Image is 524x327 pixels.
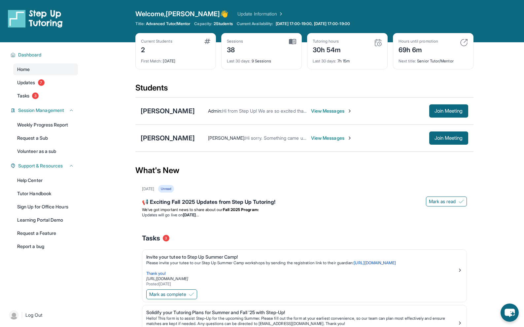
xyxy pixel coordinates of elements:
[18,52,42,58] span: Dashboard
[146,21,190,26] span: Advanced Tutor/Mentor
[204,39,210,44] img: card
[141,58,162,63] span: First Match :
[227,58,251,63] span: Last 30 days :
[227,44,243,54] div: 38
[227,54,296,64] div: 9 Sessions
[311,108,352,114] span: View Messages
[18,163,63,169] span: Support & Resources
[141,133,195,143] div: [PERSON_NAME]
[13,63,78,75] a: Home
[18,107,64,114] span: Session Management
[21,311,23,319] span: |
[13,77,78,89] a: Updates7
[135,83,473,97] div: Students
[399,54,468,64] div: Senior Tutor/Mentor
[208,108,222,114] span: Admin :
[274,21,351,26] a: [DATE] 17:00-19:00, [DATE] 17:00-19:00
[7,308,78,322] a: |Log Out
[313,39,341,44] div: Tutoring hours
[146,260,457,266] p: Please invite your tutee to our Step Up Summer Camp workshops by sending the registration link to...
[146,316,457,326] p: Hello! This form is to assist Step-Up for the upcoming Summer. Please fill out the form at your e...
[313,44,341,54] div: 30h 54m
[13,201,78,213] a: Sign Up for Office Hours
[429,131,468,145] button: Join Meeting
[141,39,172,44] div: Current Students
[142,212,467,218] li: Updates will go live on
[435,136,463,140] span: Join Meeting
[399,44,438,54] div: 69h 6m
[347,135,352,141] img: Chevron-Right
[429,104,468,118] button: Join Meeting
[142,198,467,207] div: 📢 Exciting Fall 2025 Updates from Step Up Tutoring!
[429,198,456,205] span: Mark as read
[13,188,78,200] a: Tutor Handbook
[146,276,188,281] a: [URL][DOMAIN_NAME]
[276,21,350,26] span: [DATE] 17:00-19:00, [DATE] 17:00-19:00
[13,119,78,131] a: Weekly Progress Report
[435,109,463,113] span: Join Meeting
[399,58,416,63] span: Next title :
[183,212,198,217] strong: [DATE]
[16,52,74,58] button: Dashboard
[13,145,78,157] a: Volunteer as a sub
[208,135,245,141] span: [PERSON_NAME] :
[142,207,223,212] span: We’ve got important news to share about our
[142,234,160,243] span: Tasks
[313,58,336,63] span: Last 30 days :
[501,304,519,322] button: chat-button
[16,163,74,169] button: Support & Resources
[141,54,210,64] div: [DATE]
[158,185,174,193] div: Unread
[16,107,74,114] button: Session Management
[135,9,228,18] span: Welcome, [PERSON_NAME] 👋
[146,289,197,299] button: Mark as complete
[17,92,29,99] span: Tasks
[146,254,457,260] div: Invite your tutee to Step Up Summer Camp!
[426,197,467,206] button: Mark as read
[141,106,195,116] div: [PERSON_NAME]
[17,79,35,86] span: Updates
[142,186,154,192] div: [DATE]
[227,39,243,44] div: Sessions
[135,21,145,26] span: Title:
[17,66,30,73] span: Home
[194,21,212,26] span: Capacity:
[459,199,464,204] img: Mark as read
[146,281,457,287] div: Posted [DATE]
[38,79,45,86] span: 7
[8,9,63,28] img: logo
[460,39,468,47] img: card
[146,271,166,276] span: Thank you!
[149,291,186,298] span: Mark as complete
[374,39,382,47] img: card
[311,135,352,141] span: View Messages
[13,90,78,102] a: Tasks3
[9,310,18,320] img: user-img
[32,92,39,99] span: 3
[135,156,473,185] div: What's New
[13,214,78,226] a: Learning Portal Demo
[277,11,284,17] img: Chevron Right
[313,54,382,64] div: 7h 15m
[237,21,273,26] span: Current Availability:
[399,39,438,44] div: Hours until promotion
[25,312,43,318] span: Log Out
[354,260,396,265] a: [URL][DOMAIN_NAME]
[13,132,78,144] a: Request a Sub
[146,309,457,316] div: Solidify your Tutoring Plans for Summer and Fall '25 with Step-Up!
[214,21,233,26] span: 2 Students
[142,250,467,288] a: Invite your tutee to Step Up Summer Camp!Please invite your tutee to our Step Up Summer Camp work...
[13,240,78,252] a: Report a bug
[289,39,296,45] img: card
[163,235,169,241] span: 3
[189,292,194,297] img: Mark as complete
[141,44,172,54] div: 2
[13,227,78,239] a: Request a Feature
[223,207,259,212] strong: Fall 2025 Program:
[347,108,352,114] img: Chevron-Right
[13,174,78,186] a: Help Center
[237,11,284,17] a: Update Information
